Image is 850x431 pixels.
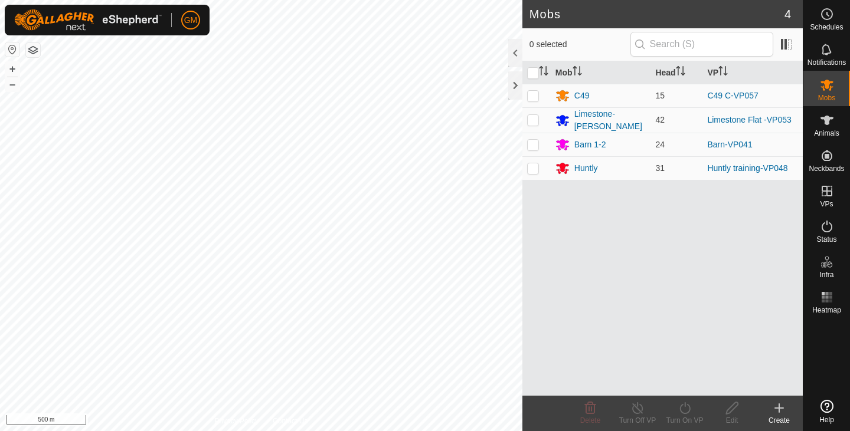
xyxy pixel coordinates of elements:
[707,163,787,173] a: Huntly training-VP048
[810,24,843,31] span: Schedules
[803,395,850,428] a: Help
[26,43,40,57] button: Map Layers
[820,200,833,208] span: VPs
[707,140,752,149] a: Barn-VP041
[707,115,791,124] a: Limestone Flat -VP053
[708,415,756,426] div: Edit
[14,9,162,31] img: Gallagher Logo
[580,416,601,425] span: Delete
[5,42,19,57] button: Reset Map
[707,91,758,100] a: C49 C-VP057
[5,77,19,91] button: –
[819,271,833,278] span: Infra
[655,91,665,100] span: 15
[812,307,841,314] span: Heatmap
[718,68,728,77] p-sorticon: Activate to sort
[614,415,661,426] div: Turn Off VP
[574,108,646,133] div: Limestone-[PERSON_NAME]
[784,5,791,23] span: 4
[573,68,582,77] p-sorticon: Activate to sort
[5,62,19,76] button: +
[273,416,308,426] a: Contact Us
[807,59,846,66] span: Notifications
[574,162,598,175] div: Huntly
[529,38,630,51] span: 0 selected
[676,68,685,77] p-sorticon: Activate to sort
[650,61,702,84] th: Head
[630,32,773,57] input: Search (S)
[214,416,259,426] a: Privacy Policy
[816,236,836,243] span: Status
[539,68,548,77] p-sorticon: Activate to sort
[655,163,665,173] span: 31
[184,14,198,27] span: GM
[819,416,834,423] span: Help
[574,139,606,151] div: Barn 1-2
[655,140,665,149] span: 24
[574,90,590,102] div: C49
[756,415,803,426] div: Create
[818,94,835,101] span: Mobs
[661,415,708,426] div: Turn On VP
[529,7,784,21] h2: Mobs
[551,61,651,84] th: Mob
[809,165,844,172] span: Neckbands
[655,115,665,124] span: 42
[702,61,803,84] th: VP
[814,130,839,137] span: Animals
